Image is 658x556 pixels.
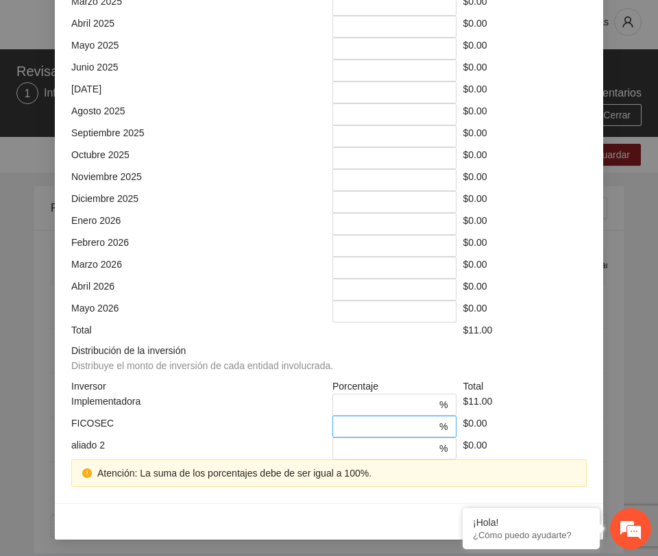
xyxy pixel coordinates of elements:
div: Diciembre 2025 [68,191,329,213]
div: Total [460,379,591,394]
div: Septiembre 2025 [68,125,329,147]
div: $0.00 [460,416,591,438]
span: % [439,419,448,434]
div: Implementadora [68,394,329,416]
div: $11.00 [460,394,591,416]
div: Porcentaje [329,379,460,394]
span: Distribución de la inversión [71,343,339,373]
div: Abril 2026 [68,279,329,301]
div: aliado 2 [68,438,329,459]
div: $0.00 [460,81,591,103]
span: % [439,397,448,412]
div: Junio 2025 [68,60,329,81]
div: Abril 2025 [68,16,329,38]
span: Estamos en línea. [80,183,189,321]
div: $0.00 [460,169,591,191]
div: $0.00 [460,103,591,125]
p: ¿Cómo puedo ayudarte? [473,530,589,540]
div: Inversor [68,379,329,394]
div: Marzo 2026 [68,257,329,279]
div: $0.00 [460,191,591,213]
div: $0.00 [460,38,591,60]
div: $0.00 [460,301,591,323]
div: Octubre 2025 [68,147,329,169]
div: Noviembre 2025 [68,169,329,191]
div: $0.00 [460,125,591,147]
div: $11.00 [460,323,591,338]
div: Enero 2026 [68,213,329,235]
span: % [439,441,448,456]
div: Mayo 2026 [68,301,329,323]
div: FICOSEC [68,416,329,438]
span: exclamation-circle [82,468,92,478]
div: $0.00 [460,235,591,257]
div: Chatee con nosotros ahora [71,70,230,88]
div: Febrero 2026 [68,235,329,257]
div: ¡Hola! [473,517,589,528]
div: $0.00 [460,60,591,81]
div: $0.00 [460,16,591,38]
div: Minimizar ventana de chat en vivo [225,7,258,40]
div: Total [68,323,329,338]
div: [DATE] [68,81,329,103]
div: $0.00 [460,213,591,235]
div: Atención: La suma de los porcentajes debe de ser igual a 100%. [97,466,576,481]
textarea: Escriba su mensaje y pulse “Intro” [7,374,261,422]
div: Agosto 2025 [68,103,329,125]
div: $0.00 [460,438,591,459]
span: Distribuye el monto de inversión de cada entidad involucrada. [71,360,333,371]
div: $0.00 [460,257,591,279]
div: Mayo 2025 [68,38,329,60]
div: $0.00 [460,279,591,301]
div: $0.00 [460,147,591,169]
